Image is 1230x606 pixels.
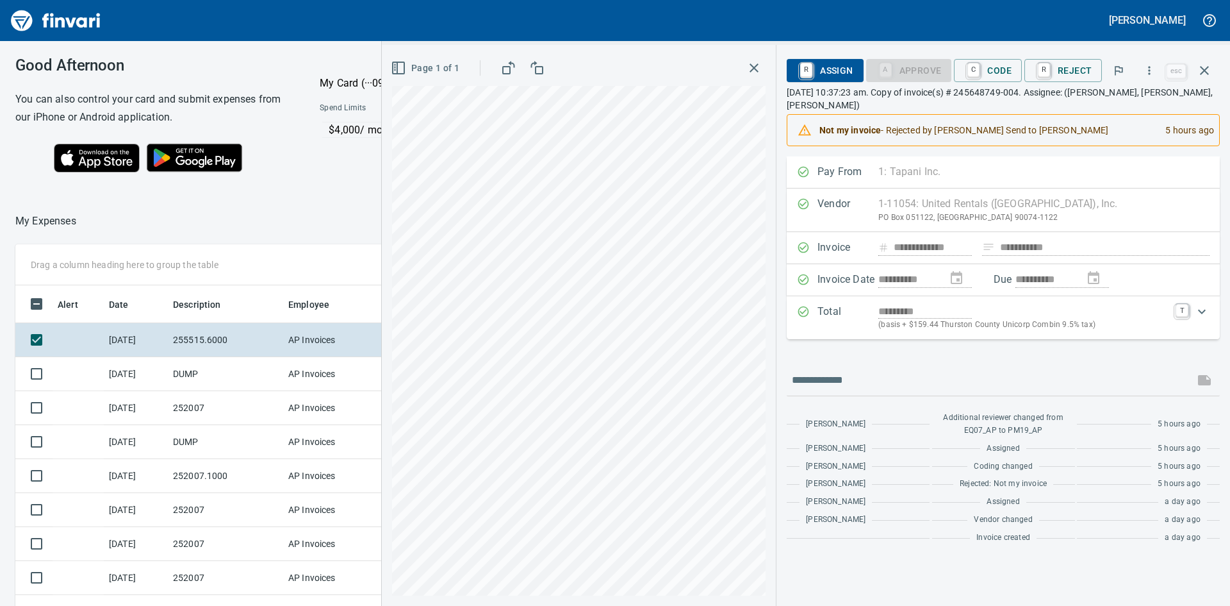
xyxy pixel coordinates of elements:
[797,60,853,81] span: Assign
[58,297,95,312] span: Alert
[787,296,1220,339] div: Expand
[388,56,464,80] button: Page 1 of 1
[806,496,865,509] span: [PERSON_NAME]
[1024,59,1102,82] button: RReject
[173,297,238,312] span: Description
[866,64,952,75] div: Coding Required
[15,90,288,126] h6: You can also control your card and submit expenses from our iPhone or Android application.
[104,323,168,357] td: [DATE]
[288,297,346,312] span: Employee
[168,391,283,425] td: 252007
[806,442,865,455] span: [PERSON_NAME]
[974,460,1032,473] span: Coding changed
[173,297,221,312] span: Description
[58,297,78,312] span: Alert
[960,478,1047,491] span: Rejected: Not my invoice
[1158,478,1201,491] span: 5 hours ago
[987,442,1019,455] span: Assigned
[1104,56,1133,85] button: Flag
[283,527,379,561] td: AP Invoices
[320,102,477,115] span: Spend Limits
[283,391,379,425] td: AP Invoices
[974,514,1032,526] span: Vendor changed
[104,425,168,459] td: [DATE]
[1165,532,1201,544] span: a day ago
[168,493,283,527] td: 252007
[1106,10,1189,30] button: [PERSON_NAME]
[104,527,168,561] td: [DATE]
[168,561,283,595] td: 252007
[168,425,283,459] td: DUMP
[104,561,168,595] td: [DATE]
[1158,460,1201,473] span: 5 hours ago
[964,60,1012,81] span: Code
[787,86,1220,112] p: [DATE] 10:37:23 am. Copy of invoice(s) # 245648749-004. Assignee: ([PERSON_NAME], [PERSON_NAME], ...
[1165,496,1201,509] span: a day ago
[283,459,379,493] td: AP Invoices
[109,297,129,312] span: Date
[967,63,980,77] a: C
[1167,64,1186,78] a: esc
[168,323,283,357] td: 255515.6000
[283,561,379,595] td: AP Invoices
[393,60,459,76] span: Page 1 of 1
[819,125,881,135] strong: Not my invoice
[104,391,168,425] td: [DATE]
[54,144,140,173] img: Download on the App Store
[976,532,1030,544] span: Invoice created
[329,122,588,138] p: $4,000 / month
[806,514,865,526] span: [PERSON_NAME]
[1158,418,1201,431] span: 5 hours ago
[1176,304,1188,317] a: T
[140,137,250,179] img: Get it on Google Play
[15,214,76,229] nav: breadcrumb
[1189,365,1220,396] span: This records your message into the invoice and notifies anyone mentioned
[954,59,1022,82] button: CCode
[309,138,589,151] p: Online allowed
[1135,56,1163,85] button: More
[939,412,1069,437] span: Additional reviewer changed from EQ07_AP to PM19_AP
[806,460,865,473] span: [PERSON_NAME]
[109,297,145,312] span: Date
[320,76,416,91] p: My Card (···0995)
[1165,514,1201,526] span: a day ago
[8,5,104,36] img: Finvari
[1109,13,1186,27] h5: [PERSON_NAME]
[168,357,283,391] td: DUMP
[104,459,168,493] td: [DATE]
[283,357,379,391] td: AP Invoices
[800,63,812,77] a: R
[104,493,168,527] td: [DATE]
[15,56,288,74] h3: Good Afternoon
[1038,63,1050,77] a: R
[1035,60,1092,81] span: Reject
[787,59,863,82] button: RAssign
[283,323,379,357] td: AP Invoices
[104,357,168,391] td: [DATE]
[819,119,1155,142] div: - Rejected by [PERSON_NAME] Send to [PERSON_NAME]
[1155,119,1214,142] div: 5 hours ago
[168,459,283,493] td: 252007.1000
[283,425,379,459] td: AP Invoices
[878,319,1168,332] p: (basis + $159.44 Thurston County Unicorp Combin 9.5% tax)
[15,214,76,229] p: My Expenses
[168,527,283,561] td: 252007
[1163,55,1220,86] span: Close invoice
[806,478,865,491] span: [PERSON_NAME]
[31,258,218,271] p: Drag a column heading here to group the table
[817,304,878,332] p: Total
[987,496,1019,509] span: Assigned
[283,493,379,527] td: AP Invoices
[1158,442,1201,455] span: 5 hours ago
[288,297,329,312] span: Employee
[806,418,865,431] span: [PERSON_NAME]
